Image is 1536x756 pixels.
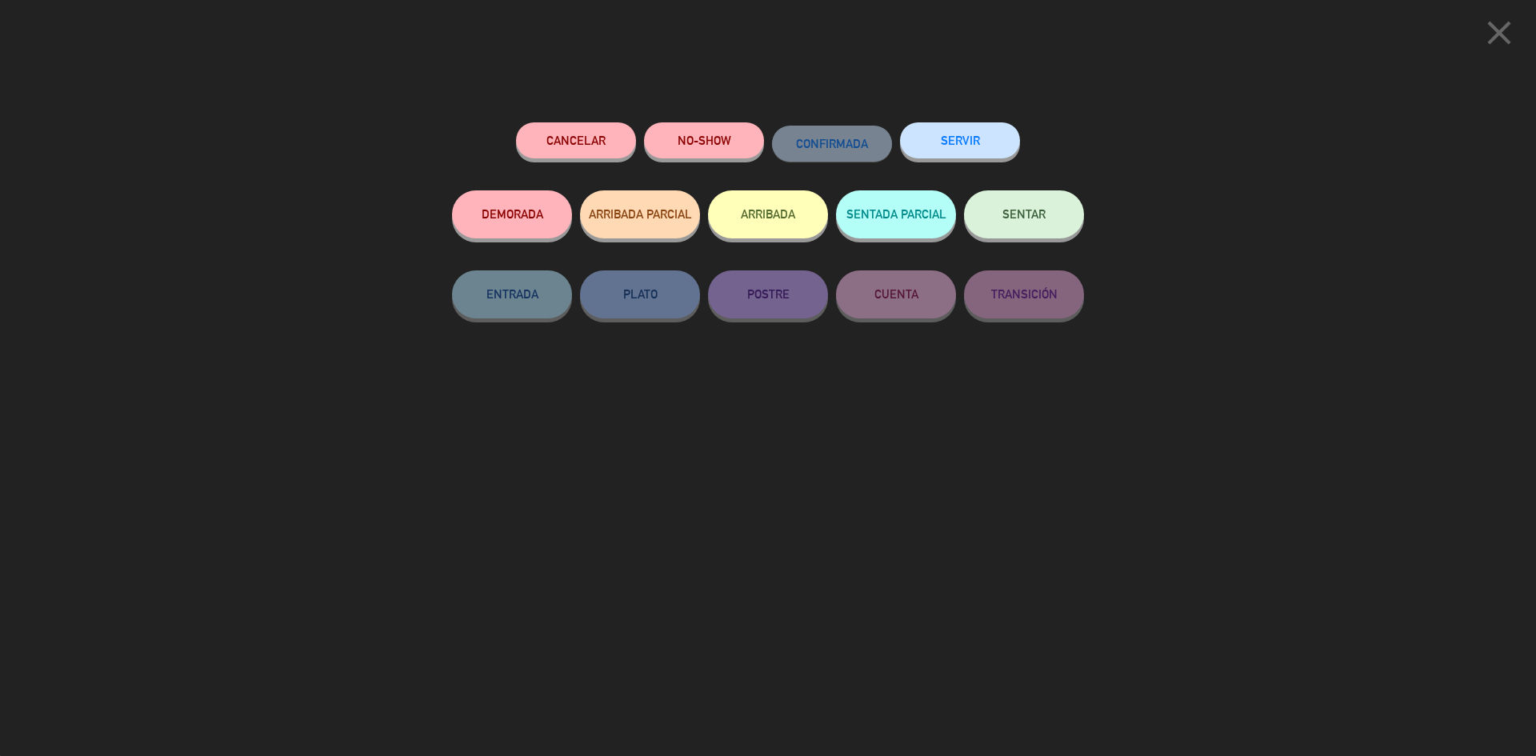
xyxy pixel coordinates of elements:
span: CONFIRMADA [796,137,868,150]
button: ARRIBADA PARCIAL [580,190,700,238]
button: CUENTA [836,270,956,318]
button: Cancelar [516,122,636,158]
button: PLATO [580,270,700,318]
button: SERVIR [900,122,1020,158]
button: SENTADA PARCIAL [836,190,956,238]
button: ARRIBADA [708,190,828,238]
button: DEMORADA [452,190,572,238]
button: TRANSICIÓN [964,270,1084,318]
button: ENTRADA [452,270,572,318]
button: SENTAR [964,190,1084,238]
i: close [1479,13,1519,53]
span: ARRIBADA PARCIAL [589,207,692,221]
button: close [1474,12,1524,59]
button: NO-SHOW [644,122,764,158]
button: CONFIRMADA [772,126,892,162]
span: SENTAR [1002,207,1046,221]
button: POSTRE [708,270,828,318]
